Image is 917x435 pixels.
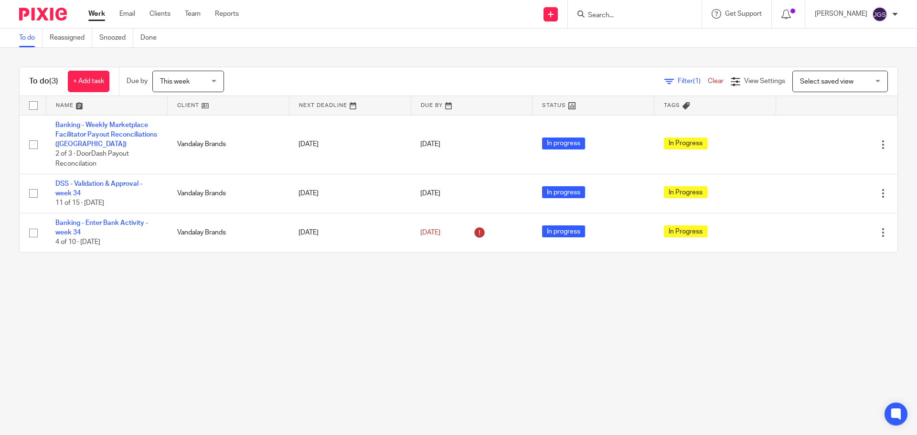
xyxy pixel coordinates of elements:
[68,71,109,92] a: + Add task
[815,9,867,19] p: [PERSON_NAME]
[127,76,148,86] p: Due by
[420,141,440,148] span: [DATE]
[289,213,411,252] td: [DATE]
[119,9,135,19] a: Email
[168,115,289,174] td: Vandalay Brands
[19,8,67,21] img: Pixie
[140,29,164,47] a: Done
[55,220,148,236] a: Banking - Enter Bank Activity - week 34
[872,7,887,22] img: svg%3E
[168,213,289,252] td: Vandalay Brands
[55,122,157,148] a: Banking - Weekly Marketplace Facilitator Payout Reconciliations ([GEOGRAPHIC_DATA])
[149,9,171,19] a: Clients
[55,151,129,168] span: 2 of 3 · DoorDash Payout Reconcilation
[678,78,708,85] span: Filter
[420,229,440,236] span: [DATE]
[55,200,104,206] span: 11 of 15 · [DATE]
[725,11,762,17] span: Get Support
[664,186,707,198] span: In Progress
[542,186,585,198] span: In progress
[542,138,585,149] span: In progress
[542,225,585,237] span: In progress
[168,174,289,213] td: Vandalay Brands
[664,103,680,108] span: Tags
[215,9,239,19] a: Reports
[29,76,58,86] h1: To do
[49,77,58,85] span: (3)
[420,190,440,197] span: [DATE]
[289,115,411,174] td: [DATE]
[55,239,100,246] span: 4 of 10 · [DATE]
[19,29,43,47] a: To do
[708,78,724,85] a: Clear
[744,78,785,85] span: View Settings
[185,9,201,19] a: Team
[50,29,92,47] a: Reassigned
[587,11,673,20] input: Search
[693,78,701,85] span: (1)
[800,78,853,85] span: Select saved view
[289,174,411,213] td: [DATE]
[664,225,707,237] span: In Progress
[664,138,707,149] span: In Progress
[99,29,133,47] a: Snoozed
[55,180,142,197] a: DSS - Validation & Approval - week 34
[160,78,190,85] span: This week
[88,9,105,19] a: Work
